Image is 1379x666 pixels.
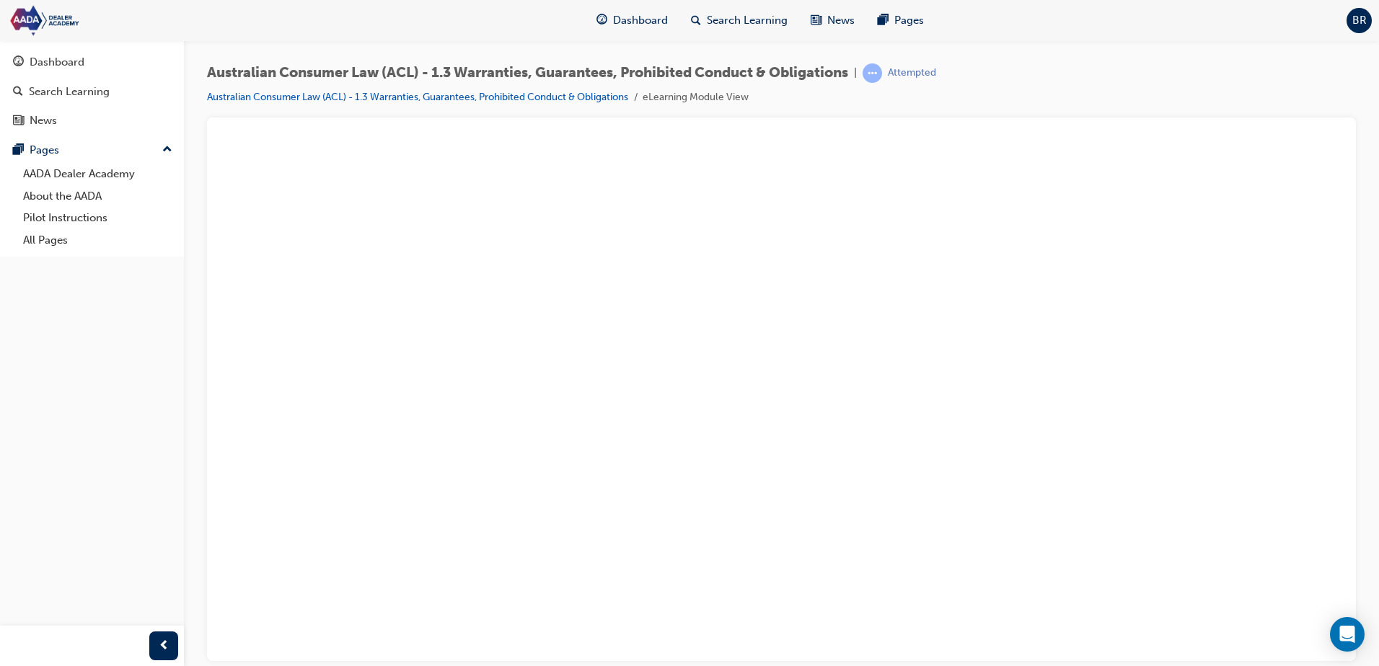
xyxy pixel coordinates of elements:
a: Search Learning [6,79,178,105]
span: Search Learning [707,12,788,29]
a: pages-iconPages [866,6,935,35]
a: News [6,107,178,134]
span: search-icon [13,86,23,99]
button: DashboardSearch LearningNews [6,46,178,137]
span: news-icon [13,115,24,128]
a: About the AADA [17,185,178,208]
span: prev-icon [159,637,169,655]
a: guage-iconDashboard [585,6,679,35]
button: Pages [6,137,178,164]
div: News [30,112,57,129]
span: news-icon [811,12,821,30]
div: Dashboard [30,54,84,71]
a: search-iconSearch Learning [679,6,799,35]
span: guage-icon [596,12,607,30]
span: Australian Consumer Law (ACL) - 1.3 Warranties, Guarantees, Prohibited Conduct & Obligations [207,65,848,81]
li: eLearning Module View [643,89,749,106]
span: | [854,65,857,81]
a: news-iconNews [799,6,866,35]
a: AADA Dealer Academy [17,163,178,185]
span: guage-icon [13,56,24,69]
span: News [827,12,855,29]
img: Trak [7,4,173,37]
div: Pages [30,142,59,159]
a: Dashboard [6,49,178,76]
button: BR [1347,8,1372,33]
span: Pages [894,12,924,29]
span: BR [1352,12,1367,29]
div: Search Learning [29,84,110,100]
a: All Pages [17,229,178,252]
span: learningRecordVerb_ATTEMPT-icon [863,63,882,83]
span: pages-icon [878,12,889,30]
div: Open Intercom Messenger [1330,617,1365,652]
span: search-icon [691,12,701,30]
a: Australian Consumer Law (ACL) - 1.3 Warranties, Guarantees, Prohibited Conduct & Obligations [207,91,628,103]
div: Attempted [888,66,936,80]
span: up-icon [162,141,172,159]
a: Pilot Instructions [17,207,178,229]
span: pages-icon [13,144,24,157]
span: Dashboard [613,12,668,29]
